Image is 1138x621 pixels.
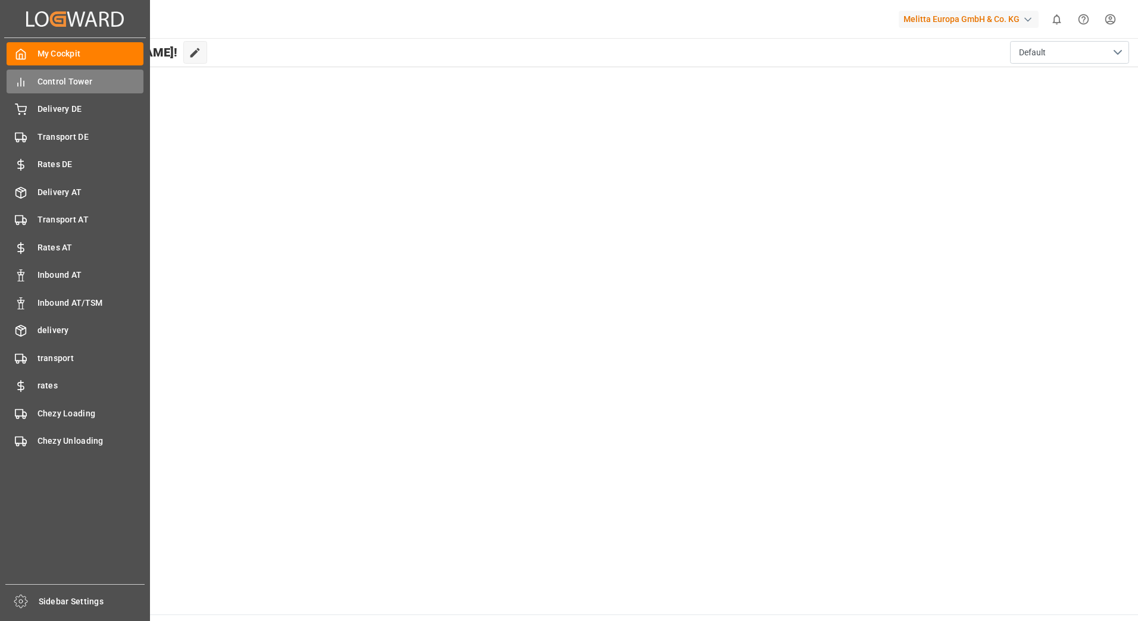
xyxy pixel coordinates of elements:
button: Help Center [1070,6,1097,33]
span: My Cockpit [37,48,144,60]
span: Inbound AT/TSM [37,297,144,309]
a: Chezy Unloading [7,429,143,453]
a: Delivery DE [7,98,143,121]
span: Sidebar Settings [39,595,145,608]
a: Inbound AT [7,264,143,287]
a: Transport AT [7,208,143,231]
a: Rates DE [7,153,143,176]
span: rates [37,379,144,392]
span: Rates DE [37,158,144,171]
a: My Cockpit [7,42,143,65]
span: Inbound AT [37,269,144,281]
span: Control Tower [37,76,144,88]
a: rates [7,374,143,397]
span: Default [1019,46,1046,59]
a: Chezy Loading [7,402,143,425]
span: Hello [PERSON_NAME]! [49,41,177,64]
a: Delivery AT [7,180,143,203]
button: Melitta Europa GmbH & Co. KG [899,8,1043,30]
span: Delivery DE [37,103,144,115]
span: Transport AT [37,214,144,226]
span: Rates AT [37,241,144,254]
button: show 0 new notifications [1043,6,1070,33]
span: Chezy Unloading [37,435,144,447]
span: Chezy Loading [37,407,144,420]
a: delivery [7,319,143,342]
div: Melitta Europa GmbH & Co. KG [899,11,1039,28]
span: delivery [37,324,144,337]
button: open menu [1010,41,1129,64]
span: transport [37,352,144,365]
a: Transport DE [7,125,143,148]
a: transport [7,346,143,369]
a: Rates AT [7,236,143,259]
span: Delivery AT [37,186,144,199]
span: Transport DE [37,131,144,143]
a: Control Tower [7,70,143,93]
a: Inbound AT/TSM [7,291,143,314]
